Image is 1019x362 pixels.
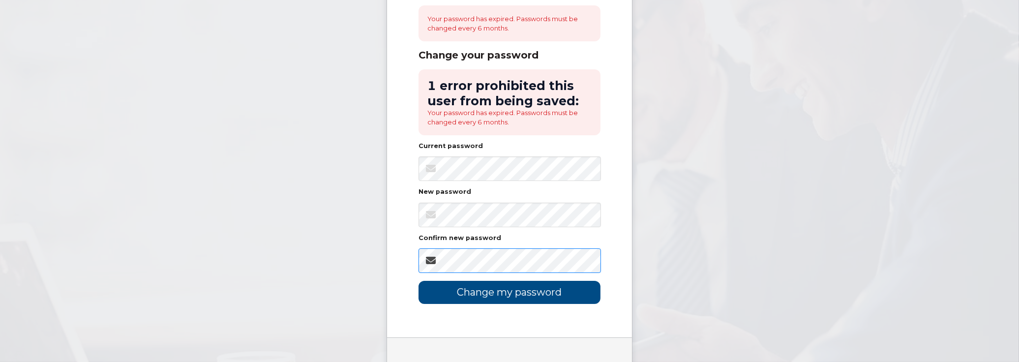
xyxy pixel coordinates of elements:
[419,235,501,241] label: Confirm new password
[419,189,471,195] label: New password
[419,143,483,150] label: Current password
[427,78,592,108] h2: 1 error prohibited this user from being saved:
[419,49,600,61] div: Change your password
[419,5,600,41] div: Your password has expired. Passwords must be changed every 6 months.
[427,108,592,126] li: Your password has expired. Passwords must be changed every 6 months.
[419,281,600,304] input: Change my password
